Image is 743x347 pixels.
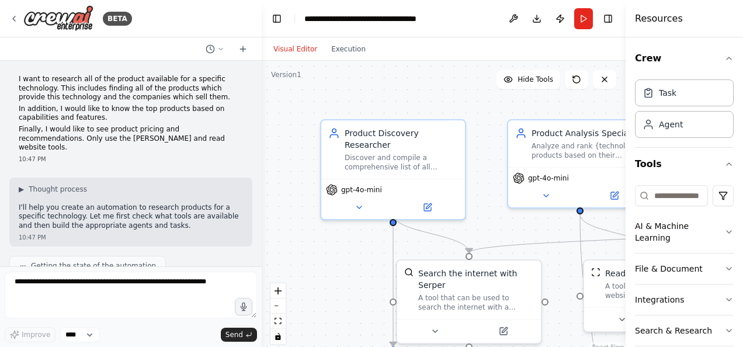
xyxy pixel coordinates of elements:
button: fit view [270,314,286,329]
button: Improve [5,327,55,342]
img: Logo [23,5,93,32]
button: Switch to previous chat [201,42,229,56]
div: ScrapeWebsiteToolRead website contentA tool that can be used to read a website content. [583,259,729,332]
span: ▶ [19,185,24,194]
button: AI & Machine Learning [635,211,734,253]
button: Hide right sidebar [600,11,616,27]
p: Finally, I would like to see product pricing and recommendations. Only use the [PERSON_NAME] and ... [19,125,243,152]
div: React Flow controls [270,283,286,344]
span: Send [225,330,243,339]
div: 10:47 PM [19,155,243,164]
span: Improve [22,330,50,339]
div: Product Analysis SpecialistAnalyze and rank {technology} products based on their capabilities, fe... [507,119,653,209]
button: zoom out [270,299,286,314]
button: Hide left sidebar [269,11,285,27]
div: Product Discovery ResearcherDiscover and compile a comprehensive list of all products that provid... [320,119,466,220]
span: Hide Tools [518,75,553,84]
p: I'll help you create an automation to research products for a specific technology. Let me first c... [19,203,243,231]
span: gpt-4o-mini [528,173,569,183]
div: Version 1 [271,70,301,79]
div: Task [659,87,676,99]
button: Visual Editor [266,42,324,56]
div: Analyze and rank {technology} products based on their capabilities, features, and market position... [532,141,645,160]
div: Product Discovery Researcher [345,127,458,151]
button: Search & Research [635,315,734,346]
span: gpt-4o-mini [341,185,382,195]
button: Execution [324,42,373,56]
img: ScrapeWebsiteTool [591,268,600,277]
span: Getting the state of the automation [31,261,156,270]
div: BETA [103,12,132,26]
div: Discover and compile a comprehensive list of all products that provide {technology} and identify ... [345,153,458,172]
nav: breadcrumb [304,13,436,25]
button: Open in side panel [394,200,460,214]
button: Integrations [635,284,734,315]
div: SerperDevToolSearch the internet with SerperA tool that can be used to search the internet with a... [396,259,542,344]
button: Open in side panel [470,324,536,338]
img: SerperDevTool [404,268,414,277]
button: Start a new chat [234,42,252,56]
button: Hide Tools [497,70,560,89]
button: ▶Thought process [19,185,87,194]
h4: Resources [635,12,683,26]
g: Edge from ca5d9eed-177d-4e11-b9b9-cebacd4d6675 to 9fd5d706-bf16-4991-b76c-821a9a1f20d3 [387,214,399,346]
div: Product Analysis Specialist [532,127,645,139]
div: 10:47 PM [19,233,243,242]
div: Crew [635,75,734,147]
button: toggle interactivity [270,329,286,344]
div: Search the internet with Serper [418,268,534,291]
button: Crew [635,42,734,75]
span: Thought process [29,185,87,194]
button: File & Document [635,254,734,284]
div: Agent [659,119,683,130]
p: I want to research all of the product available for a specific technology. This includes finding ... [19,75,243,102]
g: Edge from ca5d9eed-177d-4e11-b9b9-cebacd4d6675 to 24fd5c6d-5cc3-40cc-825d-e890eb267b62 [387,214,475,253]
div: A tool that can be used to read a website content. [605,282,721,300]
button: Open in side panel [581,189,647,203]
div: A tool that can be used to search the internet with a search_query. Supports different search typ... [418,293,534,312]
p: In addition, I would like to know the top products based on capabilities and features. [19,105,243,123]
button: Send [221,328,257,342]
div: Read website content [605,268,694,279]
button: Tools [635,148,734,181]
button: Click to speak your automation idea [235,298,252,315]
button: zoom in [270,283,286,299]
